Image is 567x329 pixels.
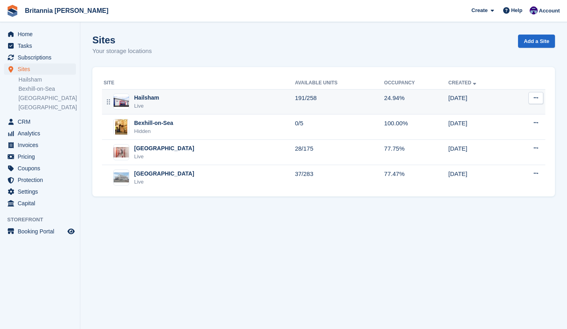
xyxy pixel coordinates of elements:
[18,174,66,186] span: Protection
[295,77,384,90] th: Available Units
[384,77,449,90] th: Occupancy
[518,35,555,48] a: Add a Site
[18,63,66,75] span: Sites
[134,153,194,161] div: Live
[18,116,66,127] span: CRM
[134,127,173,135] div: Hidden
[4,63,76,75] a: menu
[4,40,76,51] a: menu
[4,174,76,186] a: menu
[134,178,194,186] div: Live
[4,151,76,162] a: menu
[134,102,159,110] div: Live
[384,165,449,190] td: 77.47%
[18,52,66,63] span: Subscriptions
[66,227,76,236] a: Preview store
[114,96,129,107] img: Image of Hailsham site
[384,140,449,165] td: 77.75%
[449,80,478,86] a: Created
[18,29,66,40] span: Home
[295,165,384,190] td: 37/283
[18,151,66,162] span: Pricing
[134,170,194,178] div: [GEOGRAPHIC_DATA]
[295,114,384,140] td: 0/5
[18,76,76,84] a: Hailsham
[384,114,449,140] td: 100.00%
[18,85,76,93] a: Bexhill-on-Sea
[4,186,76,197] a: menu
[4,116,76,127] a: menu
[449,165,510,190] td: [DATE]
[449,89,510,114] td: [DATE]
[102,77,295,90] th: Site
[295,140,384,165] td: 28/175
[295,89,384,114] td: 191/258
[4,29,76,40] a: menu
[4,52,76,63] a: menu
[134,94,159,102] div: Hailsham
[18,163,66,174] span: Coupons
[539,7,560,15] span: Account
[449,140,510,165] td: [DATE]
[511,6,522,14] span: Help
[114,172,129,183] img: Image of Eastbourne site
[4,226,76,237] a: menu
[7,216,80,224] span: Storefront
[18,226,66,237] span: Booking Portal
[384,89,449,114] td: 24.94%
[92,35,152,45] h1: Sites
[18,186,66,197] span: Settings
[6,5,18,17] img: stora-icon-8386f47178a22dfd0bd8f6a31ec36ba5ce8667c1dd55bd0f319d3a0aa187defe.svg
[18,40,66,51] span: Tasks
[18,139,66,151] span: Invoices
[4,198,76,209] a: menu
[18,128,66,139] span: Analytics
[115,119,127,135] img: Image of Bexhill-on-Sea site
[449,114,510,140] td: [DATE]
[530,6,538,14] img: Cameron Ballard
[134,144,194,153] div: [GEOGRAPHIC_DATA]
[22,4,112,17] a: Britannia [PERSON_NAME]
[92,47,152,56] p: Your storage locations
[471,6,487,14] span: Create
[4,128,76,139] a: menu
[4,163,76,174] a: menu
[18,198,66,209] span: Capital
[114,147,129,157] img: Image of Newhaven site
[134,119,173,127] div: Bexhill-on-Sea
[18,94,76,102] a: [GEOGRAPHIC_DATA]
[4,139,76,151] a: menu
[18,104,76,111] a: [GEOGRAPHIC_DATA]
